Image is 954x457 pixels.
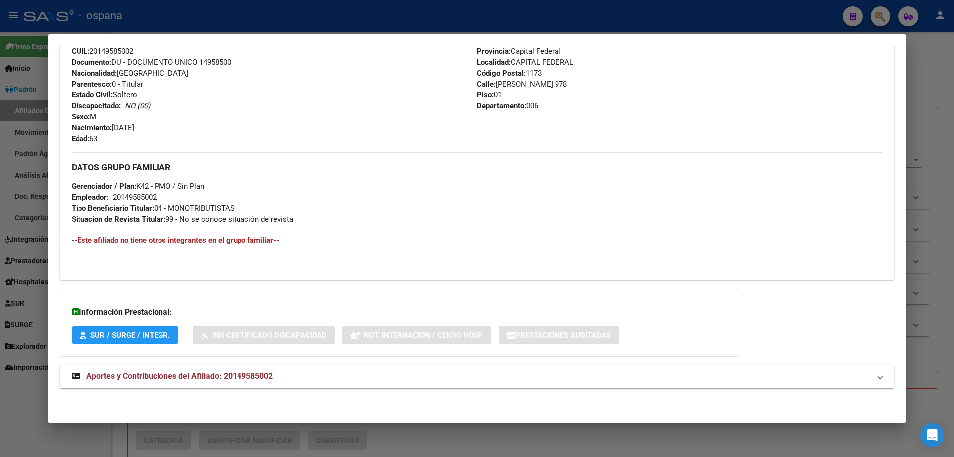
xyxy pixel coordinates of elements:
span: Not. Internacion / Censo Hosp. [364,331,483,340]
strong: Empleador: [72,193,109,202]
i: NO (00) [125,101,150,110]
strong: Edad: [72,134,89,143]
h3: Información Prestacional: [72,306,726,318]
div: Open Intercom Messenger [920,423,944,447]
span: DU - DOCUMENTO UNICO 14958500 [72,58,231,67]
strong: Parentesco: [72,80,112,89]
span: [DATE] [72,123,134,132]
span: 63 [72,134,97,143]
span: 01 [477,91,502,99]
span: Aportes y Contribuciones del Afiliado: 20149585002 [86,371,273,381]
span: K42 - PMO / Sin Plan [72,182,204,191]
button: SUR / SURGE / INTEGR. [72,326,178,344]
strong: Provincia: [477,47,511,56]
div: 20149585002 [113,192,157,203]
span: Sin Certificado Discapacidad [212,331,327,340]
span: 99 - No se conoce situación de revista [72,215,293,224]
strong: Departamento: [477,101,526,110]
strong: Nacimiento: [72,123,112,132]
span: CAPITAL FEDERAL [477,58,573,67]
span: Prestaciones Auditadas [515,331,611,340]
strong: Discapacitado: [72,101,121,110]
span: 1173 [477,69,542,78]
strong: Calle: [477,80,496,89]
strong: CUIL: [72,47,89,56]
strong: Situacion de Revista Titular: [72,215,165,224]
strong: Estado Civil: [72,91,113,99]
strong: Sexo: [72,112,90,121]
button: Not. Internacion / Censo Hosp. [342,326,491,344]
strong: Piso: [477,91,494,99]
span: [PERSON_NAME] 978 [477,80,567,89]
h4: --Este afiliado no tiene otros integrantes en el grupo familiar-- [72,235,882,246]
span: SUR / SURGE / INTEGR. [90,331,170,340]
strong: Nacionalidad: [72,69,117,78]
button: Sin Certificado Discapacidad [193,326,335,344]
span: 04 - MONOTRIBUTISTAS [72,204,235,213]
strong: Tipo Beneficiario Titular: [72,204,154,213]
span: M [72,112,96,121]
mat-expansion-panel-header: Aportes y Contribuciones del Afiliado: 20149585002 [60,365,894,388]
strong: Código Postal: [477,69,526,78]
strong: Gerenciador / Plan: [72,182,136,191]
strong: Localidad: [477,58,511,67]
button: Prestaciones Auditadas [499,326,619,344]
span: 0 - Titular [72,80,143,89]
span: Soltero [72,91,137,99]
span: Capital Federal [477,47,560,56]
h3: DATOS GRUPO FAMILIAR [72,162,882,173]
span: 20149585002 [72,47,133,56]
span: [GEOGRAPHIC_DATA] [72,69,188,78]
strong: Documento: [72,58,111,67]
span: 006 [477,101,538,110]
